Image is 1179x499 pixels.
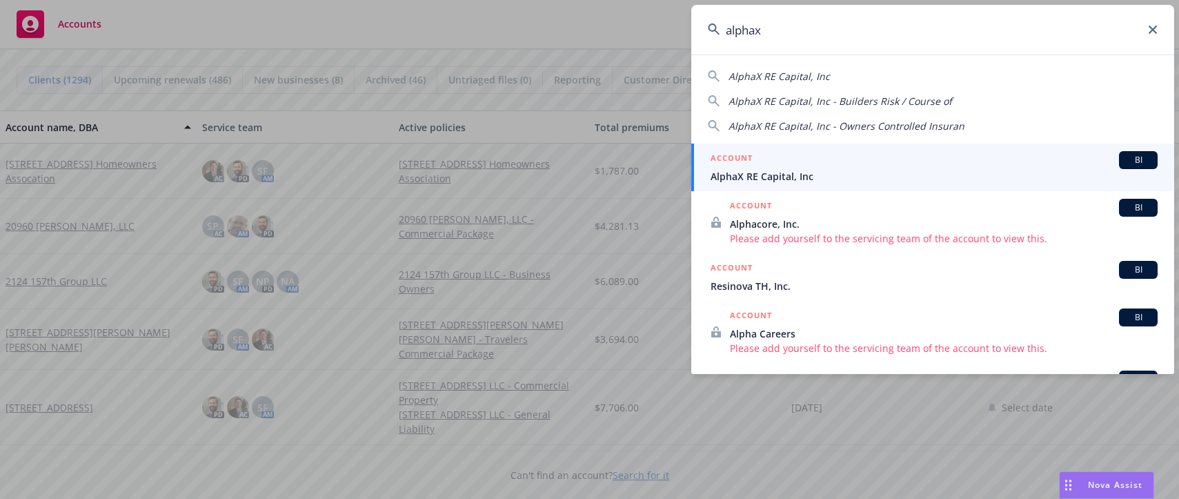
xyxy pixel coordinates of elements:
[729,70,830,83] span: AlphaX RE Capital, Inc
[1124,202,1152,214] span: BI
[1124,373,1152,386] span: BI
[691,253,1174,301] a: ACCOUNTBIResinova TH, Inc.
[711,279,1158,293] span: Resinova TH, Inc.
[730,309,772,325] h5: ACCOUNT
[711,151,753,168] h5: ACCOUNT
[691,363,1174,425] a: ACCOUNTBI
[730,199,772,215] h5: ACCOUNT
[1124,264,1152,276] span: BI
[730,371,772,387] h5: ACCOUNT
[1124,154,1152,166] span: BI
[691,191,1174,253] a: ACCOUNTBIAlphacore, Inc.Please add yourself to the servicing team of the account to view this.
[1088,479,1142,491] span: Nova Assist
[691,5,1174,55] input: Search...
[1060,472,1077,498] div: Drag to move
[729,119,964,133] span: AlphaX RE Capital, Inc - Owners Controlled Insuran
[730,217,1158,231] span: Alphacore, Inc.
[730,231,1158,246] span: Please add yourself to the servicing team of the account to view this.
[711,261,753,277] h5: ACCOUNT
[1124,311,1152,324] span: BI
[711,169,1158,184] span: AlphaX RE Capital, Inc
[730,341,1158,355] span: Please add yourself to the servicing team of the account to view this.
[691,144,1174,191] a: ACCOUNTBIAlphaX RE Capital, Inc
[1059,471,1154,499] button: Nova Assist
[691,301,1174,363] a: ACCOUNTBIAlpha CareersPlease add yourself to the servicing team of the account to view this.
[730,326,1158,341] span: Alpha Careers
[729,95,952,108] span: AlphaX RE Capital, Inc - Builders Risk / Course of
